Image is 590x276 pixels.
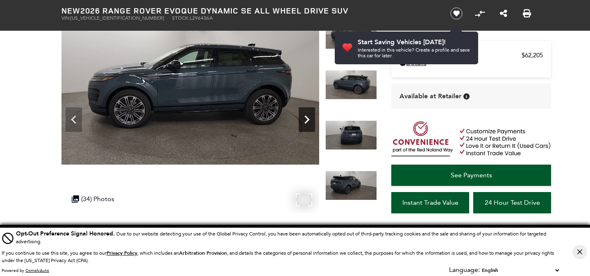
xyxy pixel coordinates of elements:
[391,192,469,213] a: Instant Trade Value
[25,268,49,273] a: ComplyAuto
[299,107,315,132] div: Next
[391,165,551,186] a: See Payments
[66,107,82,132] div: Previous
[325,20,377,49] img: New 2026 Tribeca Blue LAND ROVER Dynamic SE image 5
[61,6,436,15] h1: 2026 Range Rover Evoque Dynamic SE All Wheel Drive SUV
[399,92,461,101] span: Available at Retailer
[500,9,507,18] a: Share this New 2026 Range Rover Evoque Dynamic SE All Wheel Drive SUV
[61,15,70,21] span: VIN:
[61,5,80,16] strong: New
[68,191,118,207] div: (34) Photos
[70,15,164,21] span: [US_VEHICLE_IDENTIFICATION_NUMBER]
[190,15,213,21] span: L296436A
[522,52,543,59] span: $62,205
[179,250,227,256] strong: Arbitration Provision
[473,192,551,213] a: 24 Hour Test Drive
[16,230,116,238] span: Opt-Out Preference Signal Honored .
[474,7,486,20] button: Compare Vehicle
[172,15,190,21] span: Stock:
[2,268,49,273] div: Powered by
[480,266,561,274] select: Language Select
[451,171,492,179] span: See Payments
[572,245,587,259] button: Close Button
[399,52,543,59] a: MSRP $62,205
[463,93,470,100] div: Vehicle is in stock and ready for immediate delivery. Due to demand, availability is subject to c...
[2,250,554,263] p: If you continue to use this site, you agree to our , which includes an , and details the categori...
[61,20,319,165] img: New 2026 Tribeca Blue LAND ROVER Dynamic SE image 5
[399,52,522,59] span: MSRP
[485,199,540,206] span: 24 Hour Test Drive
[447,7,465,20] button: Save vehicle
[399,59,543,67] a: Details
[402,199,458,206] span: Instant Trade Value
[325,70,377,100] img: New 2026 Tribeca Blue LAND ROVER Dynamic SE image 6
[325,171,377,200] img: New 2026 Tribeca Blue LAND ROVER Dynamic SE image 8
[325,120,377,150] img: New 2026 Tribeca Blue LAND ROVER Dynamic SE image 7
[449,267,480,273] div: Language:
[107,250,137,256] a: Privacy Policy
[16,229,561,245] div: Due to our website detecting your use of the Global Privacy Control, you have been automatically ...
[523,9,531,18] a: Print this New 2026 Range Rover Evoque Dynamic SE All Wheel Drive SUV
